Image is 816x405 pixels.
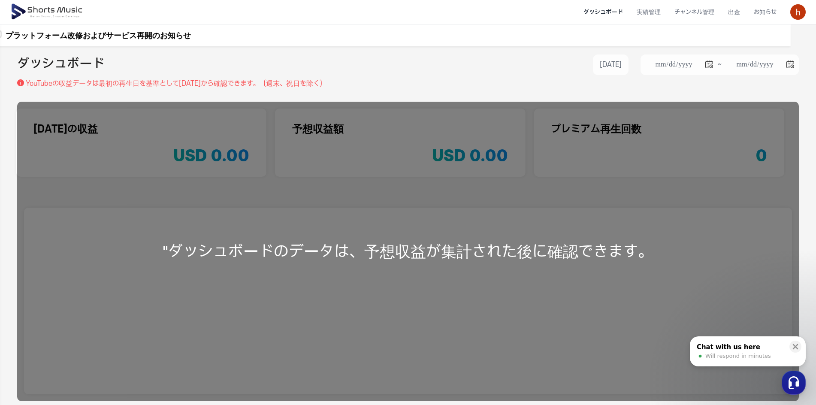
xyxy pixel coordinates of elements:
h2: ダッシュボード [17,54,105,75]
div: "ダッシュボードのデータは、予想収益が集計された後に確認できます。 [17,102,799,401]
li: ~ [641,54,799,75]
a: ダッシュボード [577,1,630,24]
a: チャンネル管理 [668,1,721,24]
button: [DATE] [593,54,629,75]
a: プラットフォーム改修およびサービス再開のお知らせ [31,30,216,41]
a: 出金 [721,1,747,24]
p: YouTubeの収益データは最初の再生日を基準とし て[DATE]から確認できます。（週末、祝日を除く） [26,79,326,89]
img: 설명 아이콘 [17,79,24,86]
a: お知らせ [747,1,783,24]
img: 알림 아이콘 [17,30,27,40]
img: 사용자 이미지 [790,4,806,20]
a: 実績管理 [630,1,668,24]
